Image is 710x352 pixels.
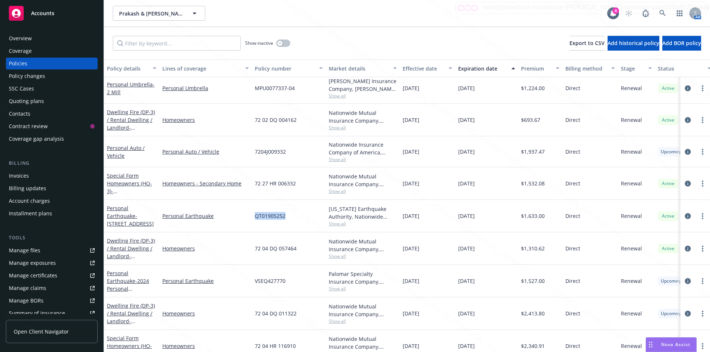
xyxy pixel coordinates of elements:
div: Drag to move [646,338,655,352]
span: Renewal [621,245,642,252]
span: $1,527.00 [521,277,545,285]
a: Personal Earthquake [162,212,249,220]
div: Quoting plans [9,95,44,107]
span: [DATE] [458,310,475,317]
span: [DATE] [403,116,419,124]
button: Expiration date [455,59,518,77]
a: Coverage [6,45,98,57]
span: Renewal [621,342,642,350]
span: [DATE] [403,310,419,317]
span: Direct [565,180,580,187]
span: [DATE] [403,245,419,252]
span: Upcoming [661,148,682,155]
button: Premium [518,59,562,77]
a: more [698,116,707,124]
a: Manage claims [6,282,98,294]
a: more [698,244,707,253]
span: Nova Assist [661,341,690,348]
span: [DATE] [403,84,419,92]
div: Billing method [565,65,607,72]
a: Manage certificates [6,270,98,281]
button: Policy details [104,59,159,77]
div: 4 [612,7,619,14]
div: Stage [621,65,644,72]
span: - [STREET_ADDRESS] [107,253,154,267]
a: Manage BORs [6,295,98,307]
span: $1,532.08 [521,180,545,187]
span: 7204J009332 [255,148,286,156]
span: [DATE] [403,277,419,285]
span: $1,224.00 [521,84,545,92]
span: Add BOR policy [662,40,701,47]
a: Contacts [6,108,98,120]
a: circleInformation [683,244,692,253]
span: Show all [329,221,397,227]
a: circleInformation [683,212,692,221]
a: circleInformation [683,116,692,124]
a: Personal Earthquake [107,205,154,227]
span: Show all [329,253,397,259]
div: Billing updates [9,182,46,194]
span: VSEQ427770 [255,277,285,285]
div: [PERSON_NAME] Insurance Company, [PERSON_NAME] Insurance, Personal Umbrella [329,77,397,93]
div: Effective date [403,65,444,72]
a: Personal Earthquake [107,270,154,315]
a: circleInformation [683,84,692,93]
span: Upcoming [661,278,682,284]
span: [DATE] [458,245,475,252]
a: SSC Cases [6,83,98,95]
span: Renewal [621,180,642,187]
span: Direct [565,342,580,350]
span: Active [661,245,676,252]
span: Add historical policy [608,40,659,47]
div: Coverage gap analysis [9,133,64,145]
span: $2,340.91 [521,342,545,350]
span: 72 27 HR 006332 [255,180,296,187]
a: Installment plans [6,208,98,219]
div: Invoices [9,170,29,182]
a: Search [655,6,670,21]
span: Renewal [621,212,642,220]
span: Direct [565,310,580,317]
button: Nova Assist [646,337,697,352]
a: more [698,309,707,318]
button: Add historical policy [608,36,659,51]
span: Show all [329,286,397,292]
span: Manage exposures [6,257,98,269]
span: [DATE] [403,212,419,220]
a: Personal Umbrella [107,81,155,96]
span: Export to CSV [569,40,605,47]
a: circleInformation [683,179,692,188]
span: [DATE] [458,84,475,92]
button: Billing method [562,59,618,77]
a: Start snowing [621,6,636,21]
a: Homeowners [162,116,249,124]
div: Nationwide Insurance Company of America, Nationwide Insurance Company [329,141,397,156]
span: Accounts [31,10,54,16]
div: Nationwide Mutual Insurance Company, Nationwide Insurance Company [329,237,397,253]
div: Lines of coverage [162,65,241,72]
div: Nationwide Mutual Insurance Company, Nationwide Insurance Company [329,303,397,318]
span: Show all [329,156,397,163]
a: Coverage gap analysis [6,133,98,145]
a: Homeowners [162,342,249,350]
button: Market details [326,59,400,77]
a: Personal Auto / Vehicle [107,144,145,159]
span: Active [661,213,676,219]
span: - 2 Mill [107,81,155,96]
a: Accounts [6,3,98,24]
a: Policies [6,58,98,69]
a: Summary of insurance [6,307,98,319]
div: Policy changes [9,70,45,82]
a: more [698,342,707,351]
div: Manage BORs [9,295,44,307]
span: MPU0077337-04 [255,84,295,92]
span: Direct [565,148,580,156]
span: [DATE] [403,148,419,156]
span: Direct [565,277,580,285]
a: Quoting plans [6,95,98,107]
span: - [STREET_ADDRESS][PERSON_NAME] [107,318,154,340]
span: QT01905252 [255,212,285,220]
a: circleInformation [683,147,692,156]
a: Personal Auto / Vehicle [162,148,249,156]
